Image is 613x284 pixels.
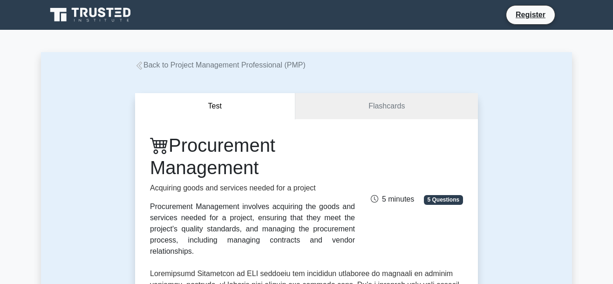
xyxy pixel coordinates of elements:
a: Back to Project Management Professional (PMP) [135,61,306,69]
span: 5 minutes [371,195,414,203]
button: Test [135,93,295,120]
div: Procurement Management involves acquiring the goods and services needed for a project, ensuring t... [150,201,355,257]
p: Acquiring goods and services needed for a project [150,183,355,194]
span: 5 Questions [424,195,463,204]
a: Register [510,9,551,20]
h1: Procurement Management [150,134,355,179]
a: Flashcards [295,93,478,120]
